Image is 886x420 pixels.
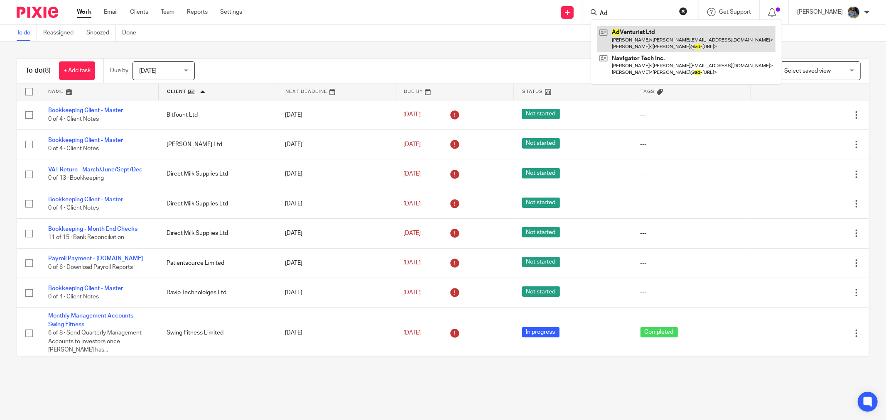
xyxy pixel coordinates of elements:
[48,226,137,232] a: Bookkeeping - Month End Checks
[403,112,421,118] span: [DATE]
[48,116,99,122] span: 0 of 4 · Client Notes
[522,257,560,267] span: Not started
[25,66,51,75] h1: To do
[139,68,157,74] span: [DATE]
[403,142,421,147] span: [DATE]
[48,107,123,113] a: Bookkeeping Client - Master
[158,189,277,218] td: Direct Milk Supplies Ltd
[48,137,123,143] a: Bookkeeping Client - Master
[48,205,99,211] span: 0 of 4 · Client Notes
[403,201,421,207] span: [DATE]
[522,109,560,119] span: Not started
[158,308,277,359] td: Swing Fitness Limited
[48,167,142,173] a: VAT Return - March/June/Sept/Dec
[158,278,277,308] td: Ravio Technoloiges Ltd
[122,25,142,41] a: Done
[641,111,742,119] div: ---
[43,67,51,74] span: (8)
[17,25,37,41] a: To do
[784,68,831,74] span: Select saved view
[641,200,742,208] div: ---
[48,264,133,270] span: 0 of 6 · Download Payroll Reports
[277,129,395,159] td: [DATE]
[130,8,148,16] a: Clients
[158,129,277,159] td: [PERSON_NAME] Ltd
[403,230,421,236] span: [DATE]
[403,260,421,266] span: [DATE]
[158,248,277,278] td: Patientsource Limited
[847,6,860,19] img: Jaskaran%20Singh.jpeg
[641,327,678,337] span: Completed
[77,8,91,16] a: Work
[522,286,560,297] span: Not started
[679,7,687,15] button: Clear
[220,8,242,16] a: Settings
[719,9,751,15] span: Get Support
[86,25,116,41] a: Snoozed
[110,66,128,75] p: Due by
[187,8,208,16] a: Reports
[48,256,143,261] a: Payroll Payment - [DOMAIN_NAME]
[277,278,395,308] td: [DATE]
[403,290,421,295] span: [DATE]
[522,138,560,149] span: Not started
[277,100,395,129] td: [DATE]
[17,7,58,18] img: Pixie
[797,8,843,16] p: [PERSON_NAME]
[641,229,742,237] div: ---
[641,288,742,297] div: ---
[599,10,674,17] input: Search
[104,8,118,16] a: Email
[522,327,560,337] span: In progress
[158,100,277,129] td: Bitfount Ltd
[277,189,395,218] td: [DATE]
[641,89,655,94] span: Tags
[48,235,124,241] span: 11 of 15 · Bank Reconciliation
[48,313,137,327] a: Monthly Management Accounts - Swing Fitness
[158,159,277,189] td: Direct Milk Supplies Ltd
[48,294,99,300] span: 0 of 4 · Client Notes
[158,219,277,248] td: Direct Milk Supplies Ltd
[48,197,123,203] a: Bookkeeping Client - Master
[48,286,123,291] a: Bookkeeping Client - Master
[277,248,395,278] td: [DATE]
[522,168,560,178] span: Not started
[522,198,560,208] span: Not started
[403,171,421,177] span: [DATE]
[641,170,742,178] div: ---
[403,330,421,336] span: [DATE]
[48,146,99,151] span: 0 of 4 · Client Notes
[43,25,80,41] a: Reassigned
[48,330,142,353] span: 6 of 8 · Send Quarterly Management Accounts to investors once [PERSON_NAME] has...
[59,61,95,80] a: + Add task
[641,140,742,149] div: ---
[277,219,395,248] td: [DATE]
[277,308,395,359] td: [DATE]
[48,176,104,181] span: 0 of 13 · Bookkeeping
[277,159,395,189] td: [DATE]
[641,259,742,267] div: ---
[522,227,560,237] span: Not started
[161,8,174,16] a: Team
